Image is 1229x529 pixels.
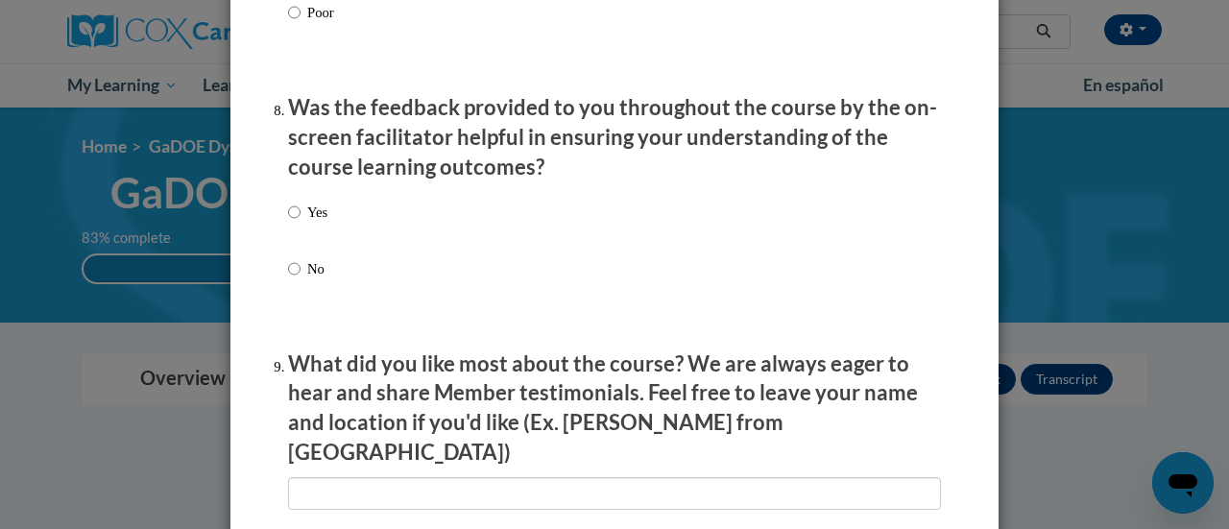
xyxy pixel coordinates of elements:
[307,202,327,223] p: Yes
[288,2,301,23] input: Poor
[288,349,941,468] p: What did you like most about the course? We are always eager to hear and share Member testimonial...
[307,258,327,279] p: No
[288,202,301,223] input: Yes
[307,2,360,23] p: Poor
[288,258,301,279] input: No
[288,93,941,181] p: Was the feedback provided to you throughout the course by the on-screen facilitator helpful in en...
